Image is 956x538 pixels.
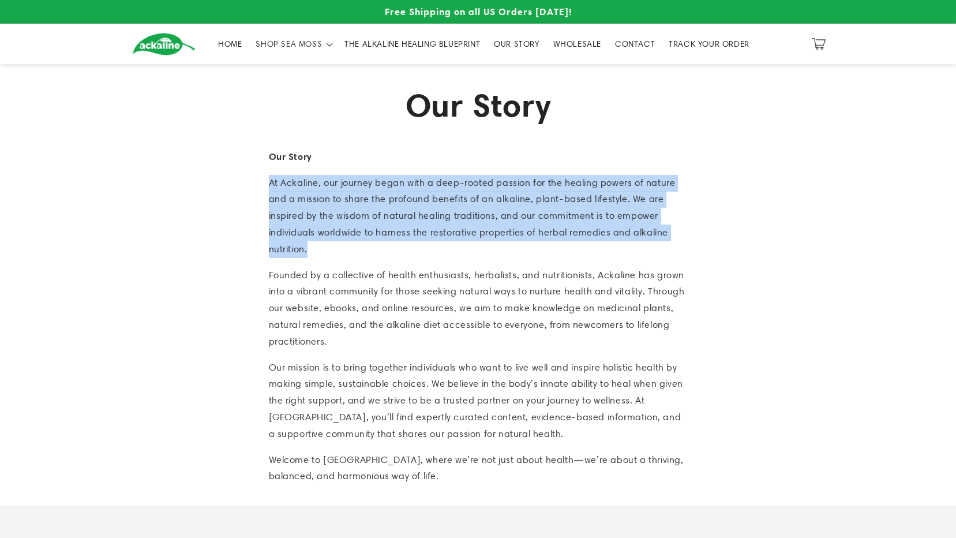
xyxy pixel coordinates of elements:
[132,33,196,55] img: Ackaline
[256,39,322,49] span: SHOP SEA MOSS
[269,151,312,162] strong: Our Story
[269,360,688,443] p: Our mission is to bring together individuals who want to live well and inspire holistic health by...
[269,452,688,485] p: Welcome to [GEOGRAPHIC_DATA], where we’re not just about health—we’re about a thriving, balanced,...
[269,85,688,125] h1: Our Story
[615,39,655,49] span: CONTACT
[269,175,688,258] p: At Ackaline, our journey began with a deep-rooted passion for the healing powers of nature and a ...
[494,39,539,49] span: OUR STORY
[385,6,572,17] span: Free Shipping on all US Orders [DATE]!
[249,32,338,56] summary: SHOP SEA MOSS
[218,39,242,49] span: HOME
[487,32,546,56] a: OUR STORY
[211,32,249,56] a: HOME
[338,32,487,56] a: THE ALKALINE HEALING BLUEPRINT
[546,32,608,56] a: WHOLESALE
[608,32,662,56] a: CONTACT
[669,39,749,49] span: TRACK YOUR ORDER
[269,267,688,350] p: Founded by a collective of health enthusiasts, herbalists, and nutritionists, Ackaline has grown ...
[662,32,756,56] a: TRACK YOUR ORDER
[553,39,601,49] span: WHOLESALE
[344,39,480,49] span: THE ALKALINE HEALING BLUEPRINT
